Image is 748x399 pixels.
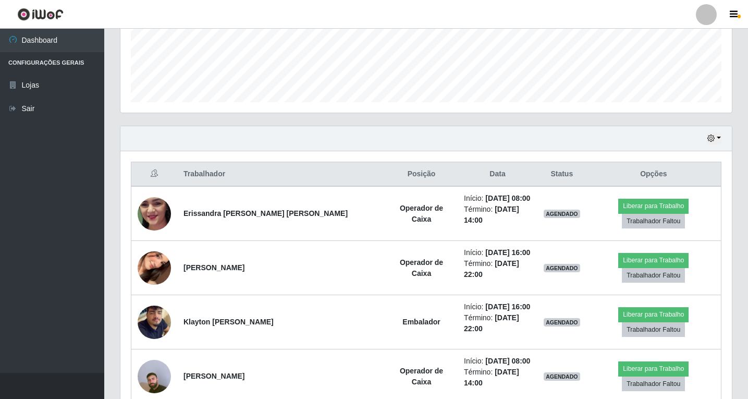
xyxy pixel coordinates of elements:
strong: Erissandra [PERSON_NAME] [PERSON_NAME] [183,209,348,217]
li: Término: [464,258,531,280]
button: Liberar para Trabalho [618,199,689,213]
li: Término: [464,312,531,334]
li: Início: [464,301,531,312]
time: [DATE] 08:00 [485,194,530,202]
strong: [PERSON_NAME] [183,263,244,272]
time: [DATE] 16:00 [485,303,530,311]
span: AGENDADO [544,372,580,381]
img: 1754158372592.jpeg [138,176,171,250]
li: Término: [464,367,531,389]
img: 1753654466670.jpeg [138,232,171,304]
th: Trabalhador [177,162,385,187]
th: Posição [385,162,458,187]
strong: Embalador [402,318,440,326]
th: Opções [586,162,721,187]
strong: Klayton [PERSON_NAME] [183,318,274,326]
span: AGENDADO [544,264,580,272]
img: CoreUI Logo [17,8,64,21]
button: Liberar para Trabalho [618,361,689,376]
button: Trabalhador Faltou [622,377,685,391]
strong: Operador de Caixa [400,204,443,223]
strong: [PERSON_NAME] [183,372,244,380]
strong: Operador de Caixa [400,367,443,386]
th: Status [537,162,586,187]
button: Trabalhador Faltou [622,268,685,283]
li: Início: [464,247,531,258]
img: 1752843013867.jpeg [138,293,171,352]
time: [DATE] 16:00 [485,248,530,257]
li: Início: [464,356,531,367]
time: [DATE] 08:00 [485,357,530,365]
li: Início: [464,193,531,204]
button: Trabalhador Faltou [622,322,685,337]
button: Liberar para Trabalho [618,307,689,322]
button: Trabalhador Faltou [622,214,685,228]
th: Data [458,162,537,187]
button: Liberar para Trabalho [618,253,689,268]
strong: Operador de Caixa [400,258,443,277]
span: AGENDADO [544,318,580,327]
li: Término: [464,204,531,226]
span: AGENDADO [544,210,580,218]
